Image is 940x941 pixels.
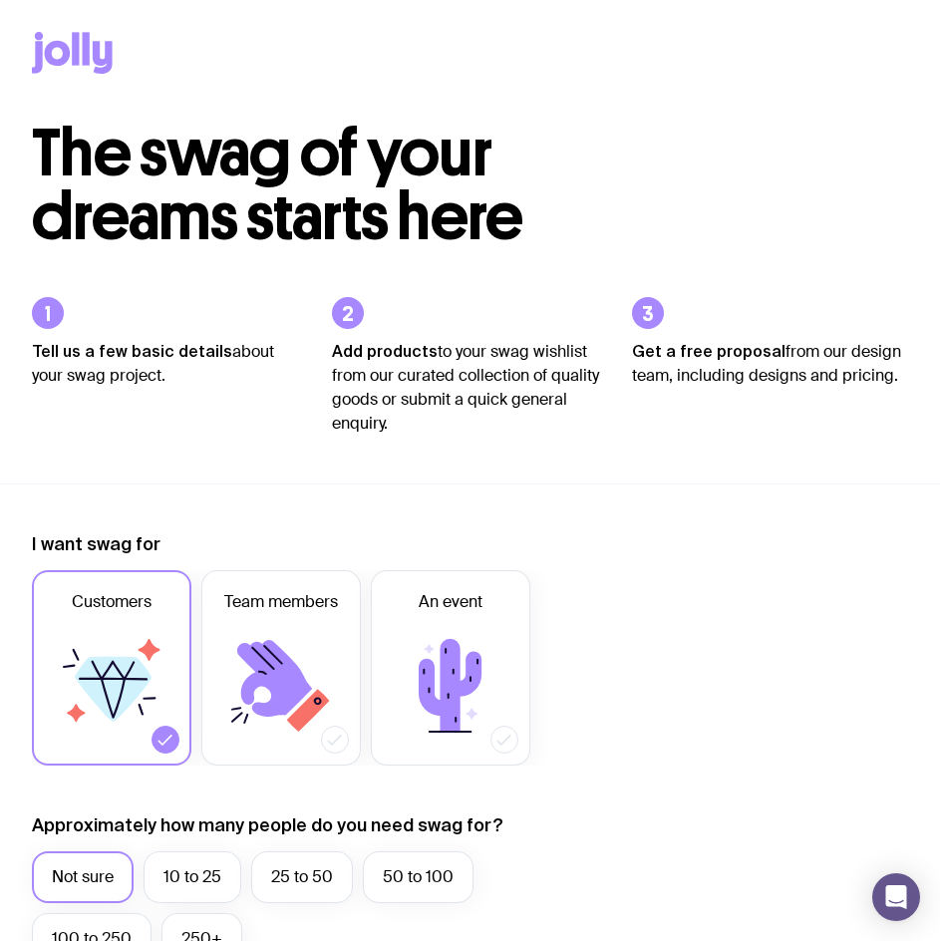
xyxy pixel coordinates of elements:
[32,114,523,256] span: The swag of your dreams starts here
[32,851,134,903] label: Not sure
[251,851,353,903] label: 25 to 50
[32,813,503,837] label: Approximately how many people do you need swag for?
[32,339,308,388] p: about your swag project.
[32,342,232,360] strong: Tell us a few basic details
[32,532,160,556] label: I want swag for
[224,590,338,614] span: Team members
[419,590,482,614] span: An event
[632,339,908,388] p: from our design team, including designs and pricing.
[144,851,241,903] label: 10 to 25
[72,590,152,614] span: Customers
[332,339,608,436] p: to your swag wishlist from our curated collection of quality goods or submit a quick general enqu...
[363,851,473,903] label: 50 to 100
[332,342,438,360] strong: Add products
[872,873,920,921] div: Open Intercom Messenger
[632,342,785,360] strong: Get a free proposal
